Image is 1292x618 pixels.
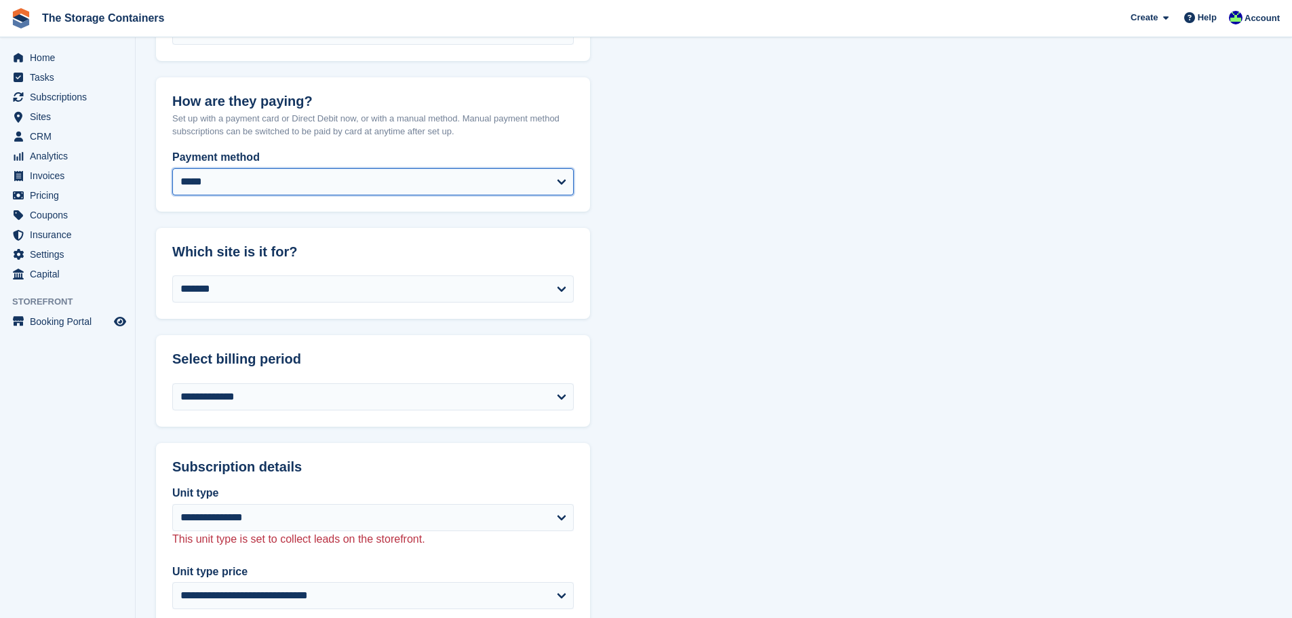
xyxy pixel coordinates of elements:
span: Insurance [30,225,111,244]
h2: Subscription details [172,459,574,475]
span: Settings [30,245,111,264]
a: menu [7,312,128,331]
span: Pricing [30,186,111,205]
a: Preview store [112,313,128,330]
a: menu [7,186,128,205]
p: This unit type is set to collect leads on the storefront. [172,531,574,547]
a: menu [7,88,128,107]
a: menu [7,166,128,185]
h2: Which site is it for? [172,244,574,260]
img: stora-icon-8386f47178a22dfd0bd8f6a31ec36ba5ce8667c1dd55bd0f319d3a0aa187defe.svg [11,8,31,28]
h2: Select billing period [172,351,574,367]
span: Account [1245,12,1280,25]
a: menu [7,68,128,87]
a: menu [7,147,128,166]
label: Unit type price [172,564,574,580]
h2: How are they paying? [172,94,574,109]
a: menu [7,245,128,264]
img: Stacy Williams [1229,11,1242,24]
a: menu [7,127,128,146]
span: Tasks [30,68,111,87]
label: Unit type [172,485,574,501]
p: Set up with a payment card or Direct Debit now, or with a manual method. Manual payment method su... [172,112,574,138]
span: Sites [30,107,111,126]
span: Capital [30,265,111,284]
a: menu [7,107,128,126]
a: menu [7,48,128,67]
label: Payment method [172,149,574,166]
a: menu [7,265,128,284]
a: menu [7,206,128,225]
span: Home [30,48,111,67]
span: Booking Portal [30,312,111,331]
a: menu [7,225,128,244]
a: The Storage Containers [37,7,170,29]
span: Subscriptions [30,88,111,107]
span: Analytics [30,147,111,166]
span: Create [1131,11,1158,24]
span: Help [1198,11,1217,24]
span: Coupons [30,206,111,225]
span: Invoices [30,166,111,185]
span: Storefront [12,295,135,309]
span: CRM [30,127,111,146]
